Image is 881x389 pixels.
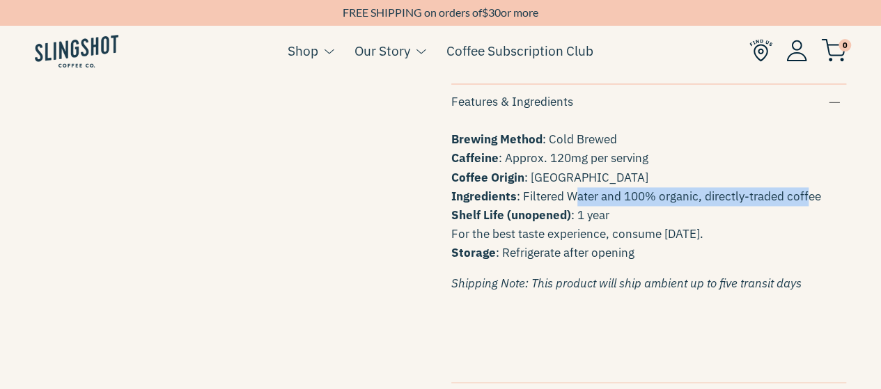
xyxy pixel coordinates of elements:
[839,39,851,51] span: 0
[451,207,609,223] span: : 1 year
[451,276,802,291] span: Shipping Note: This product will ship ambient up to five transit days
[451,130,847,262] p: : Cold Brewed
[451,245,496,260] strong: Storage
[451,93,847,111] div: Features & Ingredients
[451,150,499,166] strong: Caffeine
[821,42,846,59] a: 0
[451,226,703,241] span: For the best taste experience, consume [DATE].
[488,6,501,19] span: 30
[451,170,648,185] span: : [GEOGRAPHIC_DATA]
[451,189,821,204] span: : Filtered Water and 100% organic, directly-traded coffee
[821,39,846,62] img: cart
[288,40,318,61] a: Shop
[451,132,543,147] strong: Brewing Method
[354,40,410,61] a: Our Story
[786,40,807,61] img: Account
[446,40,593,61] a: Coffee Subscription Club
[482,6,488,19] span: $
[451,170,524,185] strong: Coffee Origin
[451,245,634,260] span: : Refrigerate after opening
[451,207,571,223] strong: Shelf Life (unopened)
[749,39,772,62] img: Find Us
[451,150,648,166] span: : Approx. 120mg per serving
[451,189,517,204] strong: Ingredients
